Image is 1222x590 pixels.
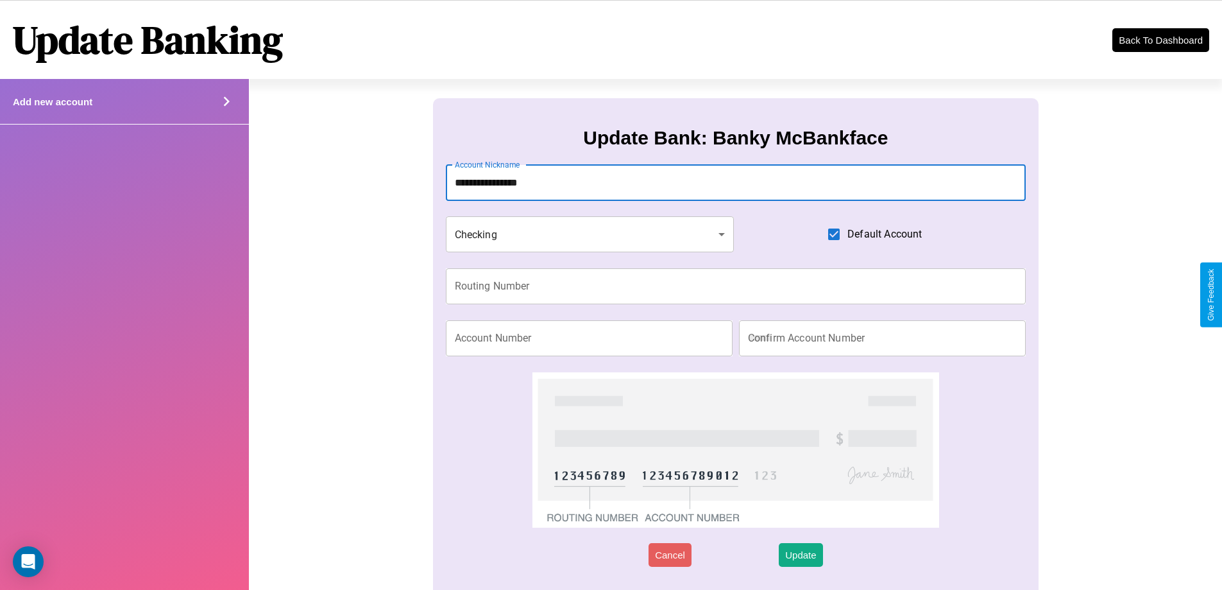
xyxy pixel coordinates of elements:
button: Cancel [649,543,692,567]
span: Default Account [847,227,922,242]
h3: Update Bank: Banky McBankface [583,127,888,149]
h1: Update Banking [13,13,283,66]
label: Account Nickname [455,159,520,170]
button: Back To Dashboard [1112,28,1209,52]
div: Checking [446,216,734,252]
div: Open Intercom Messenger [13,546,44,577]
button: Update [779,543,822,567]
img: check [532,372,938,528]
div: Give Feedback [1207,269,1216,321]
h4: Add new account [13,96,92,107]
